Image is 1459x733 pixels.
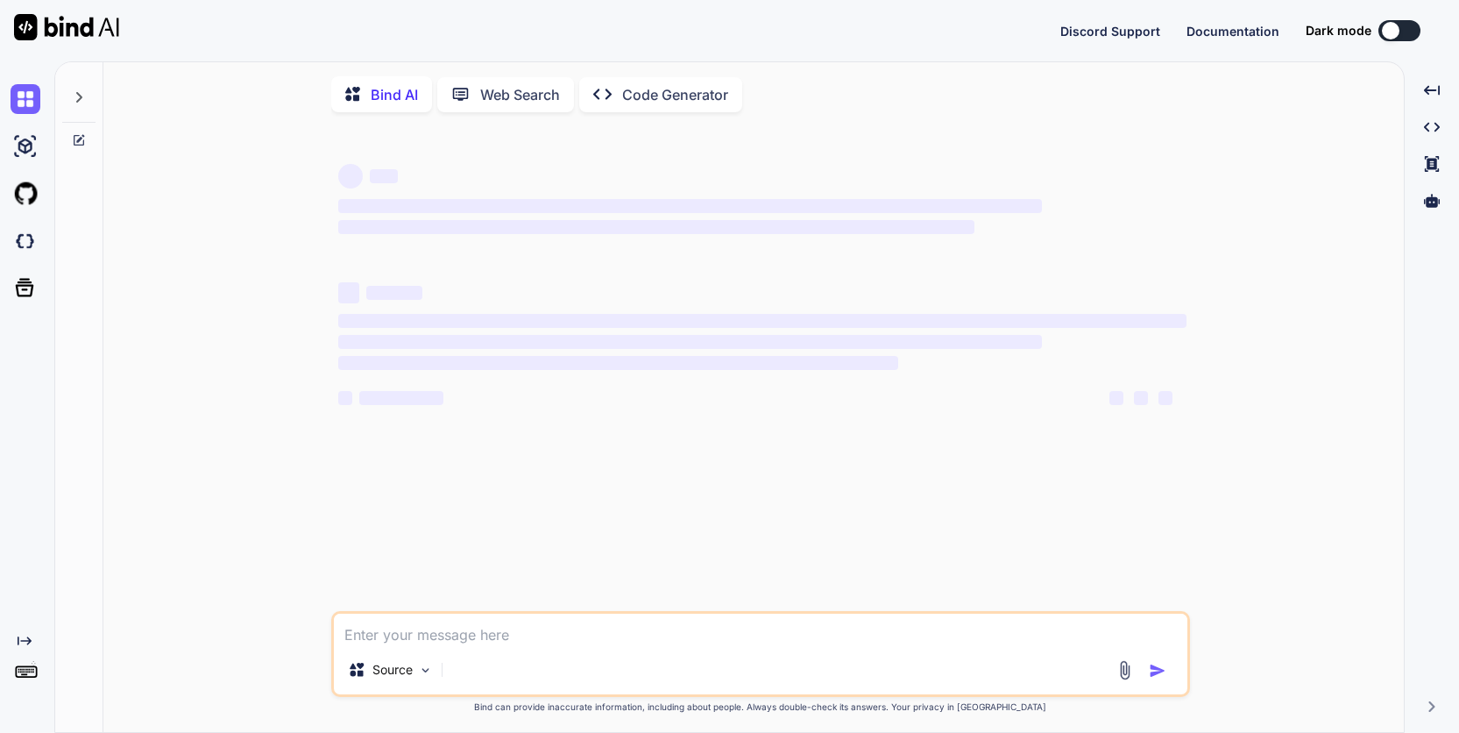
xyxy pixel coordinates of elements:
[366,286,422,300] span: ‌
[338,356,898,370] span: ‌
[1186,24,1279,39] span: Documentation
[338,220,974,234] span: ‌
[338,335,1042,349] span: ‌
[338,282,359,303] span: ‌
[371,84,418,105] p: Bind AI
[1158,391,1172,405] span: ‌
[11,226,40,256] img: darkCloudIdeIcon
[338,391,352,405] span: ‌
[1060,22,1160,40] button: Discord Support
[1306,22,1371,39] span: Dark mode
[372,661,413,679] p: Source
[11,84,40,114] img: chat
[11,179,40,209] img: githubLight
[1109,391,1123,405] span: ‌
[1186,22,1279,40] button: Documentation
[1060,24,1160,39] span: Discord Support
[359,391,443,405] span: ‌
[1149,662,1166,680] img: icon
[1134,391,1148,405] span: ‌
[1115,660,1135,680] img: attachment
[331,701,1190,714] p: Bind can provide inaccurate information, including about people. Always double-check its answers....
[338,314,1186,328] span: ‌
[14,14,119,40] img: Bind AI
[11,132,40,161] img: ai-studio
[418,663,433,678] img: Pick Models
[338,199,1042,213] span: ‌
[370,169,398,183] span: ‌
[622,84,728,105] p: Code Generator
[338,164,363,189] span: ‌
[480,84,560,105] p: Web Search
